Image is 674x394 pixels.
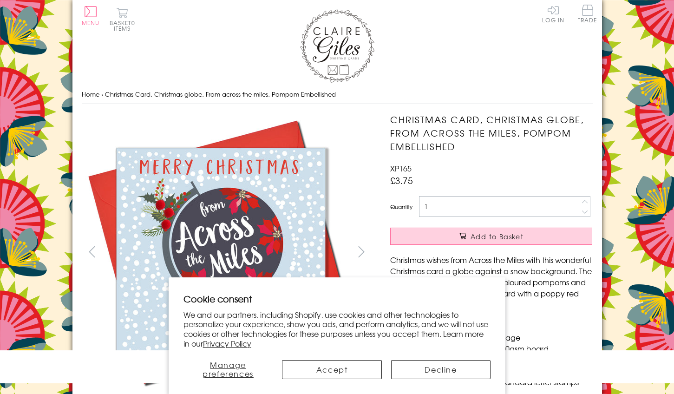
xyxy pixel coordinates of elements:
[82,90,99,98] a: Home
[372,113,650,392] img: Christmas Card, Christmas globe, From across the miles, Pompom Embellished
[203,338,251,349] a: Privacy Policy
[300,9,374,83] img: Claire Giles Greetings Cards
[542,5,564,23] a: Log In
[110,7,135,31] button: Basket0 items
[82,19,100,27] span: Menu
[183,292,491,305] h2: Cookie consent
[391,360,491,379] button: Decline
[105,90,336,98] span: Christmas Card, Christmas globe, From across the miles, Pompom Embellished
[390,203,412,211] label: Quantity
[471,232,523,241] span: Add to Basket
[101,90,103,98] span: ›
[351,241,372,262] button: next
[183,360,273,379] button: Manage preferences
[183,310,491,348] p: We and our partners, including Shopify, use cookies and other technologies to personalize your ex...
[578,5,597,23] span: Trade
[390,174,413,187] span: £3.75
[390,113,592,153] h1: Christmas Card, Christmas globe, From across the miles, Pompom Embellished
[203,359,254,379] span: Manage preferences
[390,228,592,245] button: Add to Basket
[390,254,592,310] p: Christmas wishes from Across the Miles with this wonderful Christmas card a globe against a snow ...
[82,241,103,262] button: prev
[82,6,100,26] button: Menu
[81,113,360,392] img: Christmas Card, Christmas globe, From across the miles, Pompom Embellished
[282,360,381,379] button: Accept
[82,85,593,104] nav: breadcrumbs
[390,163,412,174] span: XP165
[114,19,135,33] span: 0 items
[578,5,597,25] a: Trade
